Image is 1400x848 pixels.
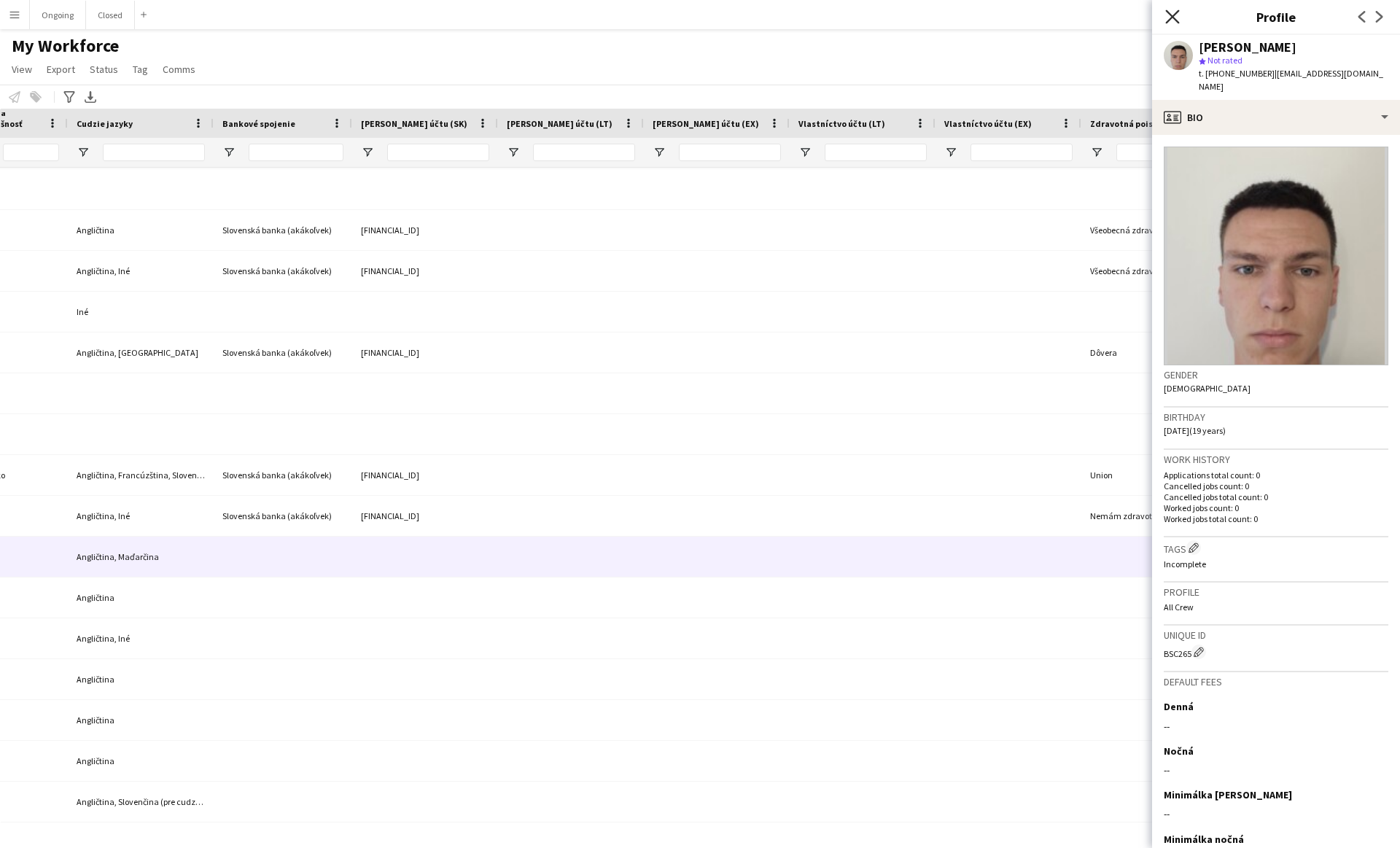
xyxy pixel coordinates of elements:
[1152,100,1400,135] div: Bio
[1164,807,1388,820] div: --
[157,60,201,79] a: Comms
[1164,788,1292,801] h3: Minimálka [PERSON_NAME]
[77,306,88,317] span: Iné
[222,118,295,129] span: Bankové spojenie
[1164,700,1194,713] h3: Denná
[361,265,419,276] span: [FINANCIAL_ID]
[1090,146,1103,159] button: Open Filter Menu
[1164,763,1388,777] div: --
[361,146,374,159] button: Open Filter Menu
[127,60,154,79] a: Tag
[361,470,419,481] span: [FINANCIAL_ID]
[361,347,419,358] span: [FINANCIAL_ID]
[1116,144,1218,161] input: Zdravotná poisťovňa Filter Input
[533,144,635,161] input: Číslo účtu (LT) Filter Input
[30,1,86,29] button: Ongoing
[41,60,81,79] a: Export
[825,144,927,161] input: Vlastníctvo účtu (LT) Filter Input
[86,1,135,29] button: Closed
[12,35,119,57] span: My Workforce
[1164,675,1388,688] h3: Default fees
[679,144,781,161] input: Číslo účtu (EX) Filter Input
[361,225,419,236] span: [FINANCIAL_ID]
[47,63,75,76] span: Export
[944,146,957,159] button: Open Filter Menu
[222,225,332,236] span: Slovenská banka (akákoľvek)
[1164,629,1388,642] h3: Unique ID
[103,144,205,161] input: Cudzie jazyky Filter Input
[222,265,332,276] span: Slovenská banka (akákoľvek)
[90,63,118,76] span: Status
[1164,502,1388,513] p: Worked jobs count: 0
[798,118,885,129] span: Vlastníctvo účtu (LT)
[84,60,124,79] a: Status
[6,60,38,79] a: View
[222,470,332,481] span: Slovenská banka (akákoľvek)
[77,265,130,276] span: Angličtina, Iné
[77,551,159,562] span: Angličtina, Maďarčina
[163,63,195,76] span: Comms
[1164,368,1388,381] h3: Gender
[3,144,59,161] input: Štátna príslušnosť (Iná) Filter Input
[1164,491,1388,502] p: Cancelled jobs total count: 0
[361,118,467,129] span: [PERSON_NAME] účtu (SK)
[1199,68,1275,79] span: t. [PHONE_NUMBER]
[249,144,343,161] input: Bankové spojenie Filter Input
[1090,118,1176,129] span: Zdravotná poisťovňa
[77,510,130,521] span: Angličtina, Iné
[1164,720,1388,733] div: --
[507,146,520,159] button: Open Filter Menu
[77,470,273,481] span: Angličtina, Francúzština, Slovenčina (pre cudzincov)
[1199,41,1296,54] div: [PERSON_NAME]
[82,88,99,106] app-action-btn: Export XLSX
[77,592,114,603] span: Angličtina
[1164,481,1388,491] p: Cancelled jobs count: 0
[1090,347,1117,358] span: Dôvera
[1164,147,1388,365] img: Crew avatar or photo
[133,63,148,76] span: Tag
[507,118,612,129] span: [PERSON_NAME] účtu (LT)
[61,88,78,106] app-action-btn: Advanced filters
[1164,411,1388,424] h3: Birthday
[77,796,234,807] span: Angličtina, Slovenčina (pre cudzincov), Iné
[77,755,114,766] span: Angličtina
[1207,55,1242,66] span: Not rated
[1090,470,1113,481] span: Union
[12,63,32,76] span: View
[1164,453,1388,466] h3: Work history
[77,347,198,358] span: Angličtina, [GEOGRAPHIC_DATA]
[77,715,114,726] span: Angličtina
[1164,540,1388,556] h3: Tags
[1164,602,1388,612] p: All Crew
[77,118,133,129] span: Cudzie jazyky
[1152,7,1400,26] h3: Profile
[1090,510,1200,521] span: Nemám zdravotnú poisťovňu
[944,118,1032,129] span: Vlastníctvo účtu (EX)
[1164,744,1194,758] h3: Nočná
[361,510,419,521] span: [FINANCIAL_ID]
[1164,513,1388,524] p: Worked jobs total count: 0
[77,146,90,159] button: Open Filter Menu
[1090,225,1209,236] span: Všeobecná zdravotná poisťovňa
[653,146,666,159] button: Open Filter Menu
[77,225,114,236] span: Angličtina
[387,144,489,161] input: Číslo účtu (SK) Filter Input
[222,347,332,358] span: Slovenská banka (akákoľvek)
[1164,383,1251,394] span: [DEMOGRAPHIC_DATA]
[222,146,236,159] button: Open Filter Menu
[1164,586,1388,599] h3: Profile
[1164,833,1244,846] h3: Minimálka nočná
[1164,559,1388,569] p: Incomplete
[77,633,130,644] span: Angličtina, Iné
[798,146,812,159] button: Open Filter Menu
[1090,265,1209,276] span: Všeobecná zdravotná poisťovňa
[77,674,114,685] span: Angličtina
[1164,425,1226,436] span: [DATE] (19 years)
[971,144,1073,161] input: Vlastníctvo účtu (EX) Filter Input
[1164,645,1388,659] div: BSC265
[222,510,332,521] span: Slovenská banka (akákoľvek)
[1199,68,1383,92] span: | [EMAIL_ADDRESS][DOMAIN_NAME]
[653,118,759,129] span: [PERSON_NAME] účtu (EX)
[1164,470,1388,481] p: Applications total count: 0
